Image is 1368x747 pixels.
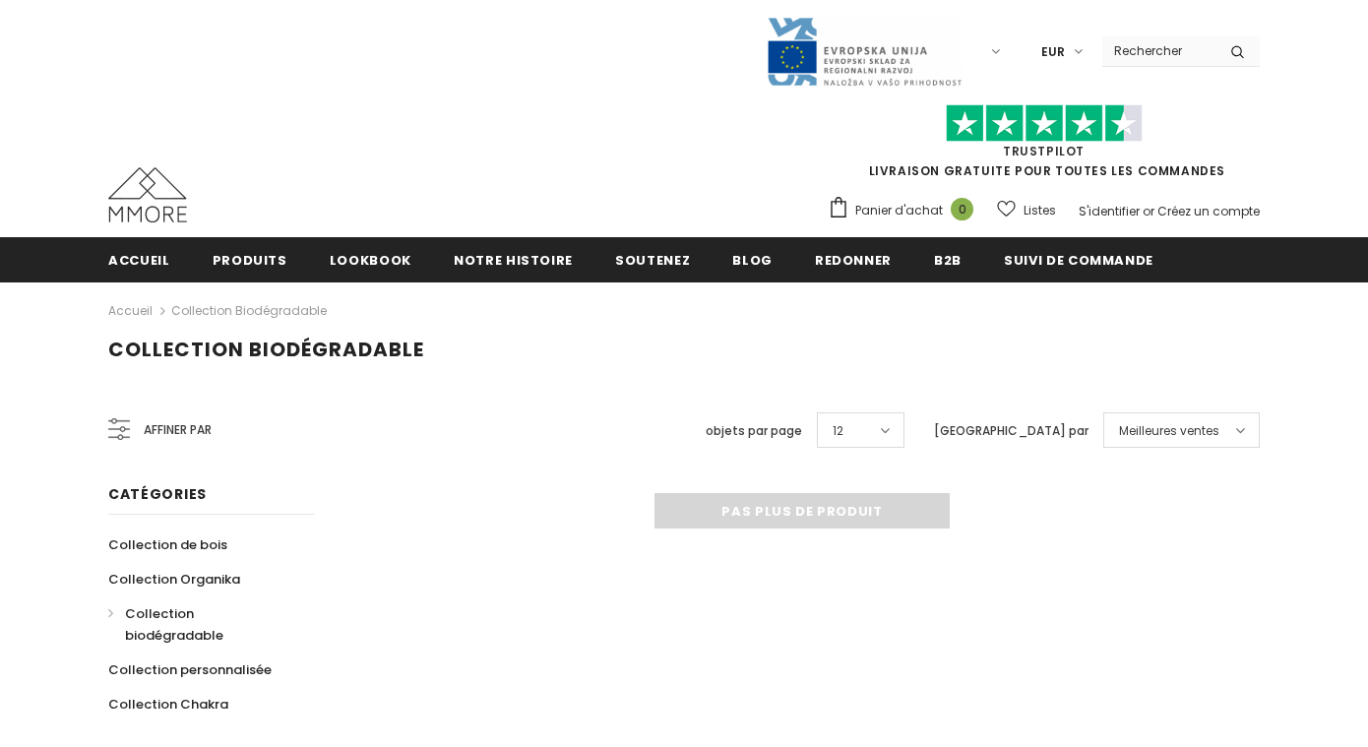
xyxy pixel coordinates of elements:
[934,251,962,270] span: B2B
[934,421,1088,441] label: [GEOGRAPHIC_DATA] par
[1004,237,1153,281] a: Suivi de commande
[1119,421,1219,441] span: Meilleures ventes
[732,237,773,281] a: Blog
[1102,36,1215,65] input: Search Site
[108,695,228,714] span: Collection Chakra
[815,251,892,270] span: Redonner
[108,535,227,554] span: Collection de bois
[815,237,892,281] a: Redonner
[144,419,212,441] span: Affiner par
[828,196,983,225] a: Panier d'achat 0
[766,42,963,59] a: Javni Razpis
[108,596,293,653] a: Collection biodégradable
[125,604,223,645] span: Collection biodégradable
[766,16,963,88] img: Javni Razpis
[1157,203,1260,219] a: Créez un compte
[934,237,962,281] a: B2B
[1143,203,1154,219] span: or
[951,198,973,220] span: 0
[997,193,1056,227] a: Listes
[108,653,272,687] a: Collection personnalisée
[833,421,843,441] span: 12
[1079,203,1140,219] a: S'identifier
[108,237,170,281] a: Accueil
[1003,143,1085,159] a: TrustPilot
[615,237,690,281] a: soutenez
[330,237,411,281] a: Lookbook
[108,251,170,270] span: Accueil
[108,299,153,323] a: Accueil
[732,251,773,270] span: Blog
[108,570,240,589] span: Collection Organika
[108,336,424,363] span: Collection biodégradable
[108,167,187,222] img: Cas MMORE
[213,251,287,270] span: Produits
[108,660,272,679] span: Collection personnalisée
[454,251,573,270] span: Notre histoire
[108,687,228,721] a: Collection Chakra
[213,237,287,281] a: Produits
[946,104,1143,143] img: Faites confiance aux étoiles pilotes
[615,251,690,270] span: soutenez
[108,528,227,562] a: Collection de bois
[828,113,1260,179] span: LIVRAISON GRATUITE POUR TOUTES LES COMMANDES
[855,201,943,220] span: Panier d'achat
[1041,42,1065,62] span: EUR
[454,237,573,281] a: Notre histoire
[1024,201,1056,220] span: Listes
[108,562,240,596] a: Collection Organika
[1004,251,1153,270] span: Suivi de commande
[330,251,411,270] span: Lookbook
[171,302,327,319] a: Collection biodégradable
[108,484,207,504] span: Catégories
[706,421,802,441] label: objets par page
